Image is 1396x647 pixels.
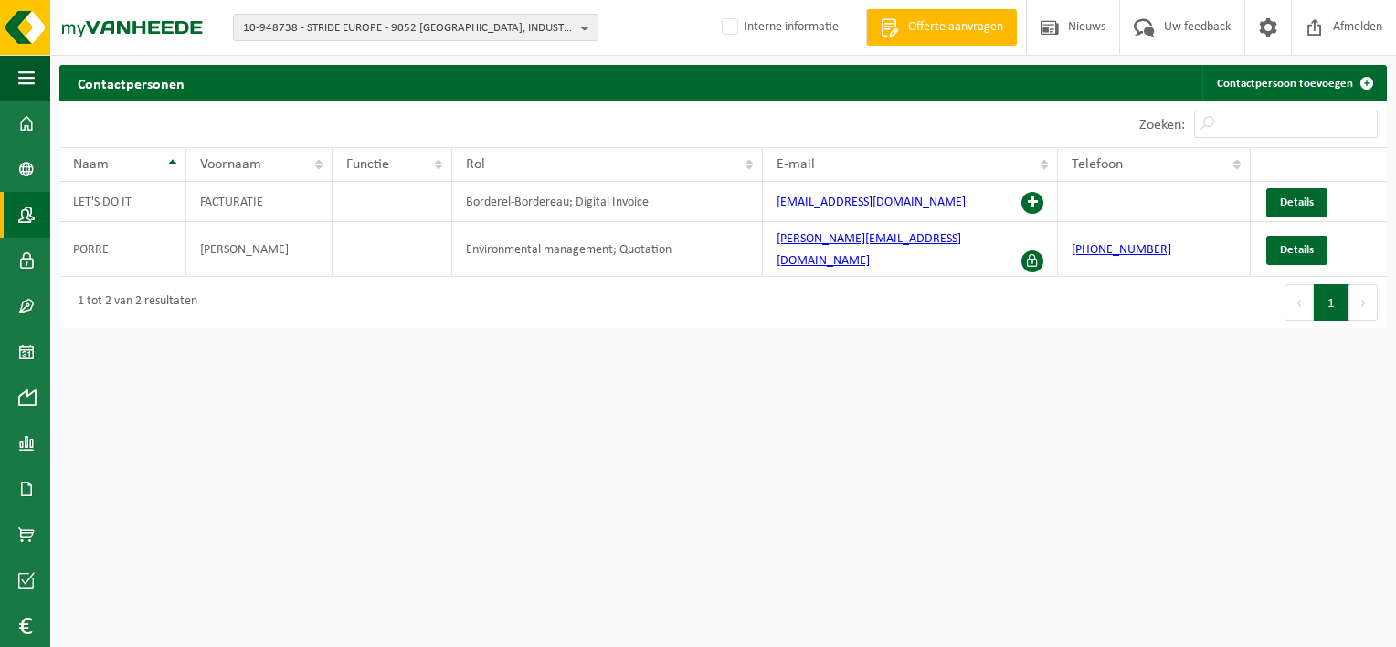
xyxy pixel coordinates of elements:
[59,222,186,277] td: PORRE
[1072,157,1123,172] span: Telefoon
[1314,284,1349,321] button: 1
[452,182,763,222] td: Borderel-Bordereau; Digital Invoice
[73,157,109,172] span: Naam
[1266,236,1327,265] a: Details
[1072,243,1171,257] a: [PHONE_NUMBER]
[1139,118,1185,133] label: Zoeken:
[69,286,197,319] div: 1 tot 2 van 2 resultaten
[59,182,186,222] td: LET'S DO IT
[1266,188,1327,217] a: Details
[346,157,389,172] span: Functie
[904,18,1008,37] span: Offerte aanvragen
[718,14,839,41] label: Interne informatie
[1349,284,1378,321] button: Next
[777,196,966,209] a: [EMAIL_ADDRESS][DOMAIN_NAME]
[866,9,1017,46] a: Offerte aanvragen
[1285,284,1314,321] button: Previous
[233,14,598,41] button: 10-948738 - STRIDE EUROPE - 9052 [GEOGRAPHIC_DATA], INDUSTRIEPARK-[GEOGRAPHIC_DATA] 2
[777,232,961,268] a: [PERSON_NAME][EMAIL_ADDRESS][DOMAIN_NAME]
[1202,65,1385,101] a: Contactpersoon toevoegen
[466,157,485,172] span: Rol
[186,182,333,222] td: FACTURATIE
[452,222,763,277] td: Environmental management; Quotation
[186,222,333,277] td: [PERSON_NAME]
[777,157,815,172] span: E-mail
[59,65,203,101] h2: Contactpersonen
[200,157,261,172] span: Voornaam
[243,15,574,42] span: 10-948738 - STRIDE EUROPE - 9052 [GEOGRAPHIC_DATA], INDUSTRIEPARK-[GEOGRAPHIC_DATA] 2
[1280,244,1314,256] span: Details
[1280,196,1314,208] span: Details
